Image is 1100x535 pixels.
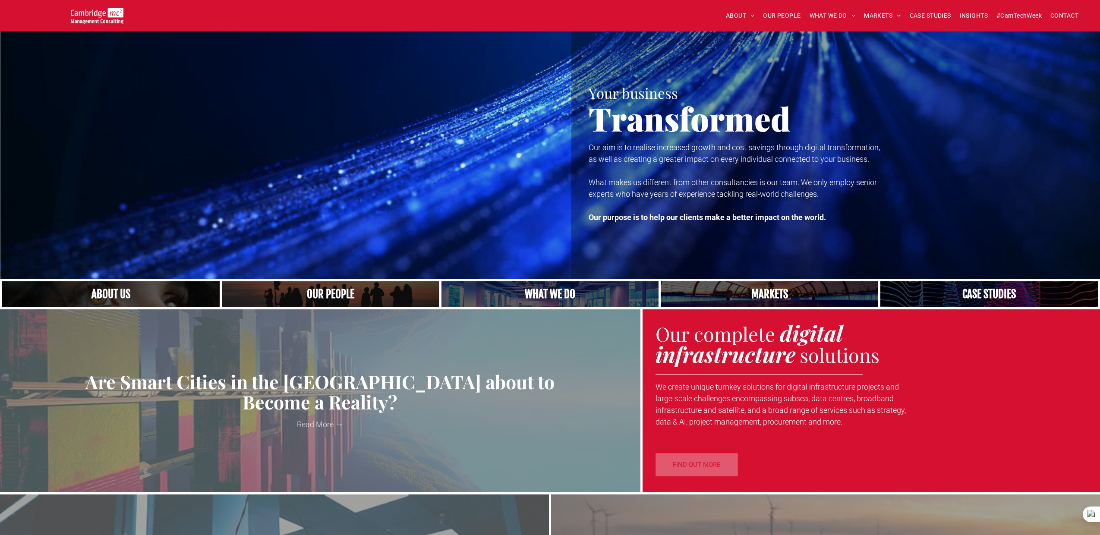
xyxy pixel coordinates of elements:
[880,281,1098,307] a: Case Studies | Cambridge Management Consulting > Case Studies
[6,419,634,430] a: Read More →
[992,9,1046,22] a: #CamTechWeek
[6,371,634,412] a: Are Smart Cities in the [GEOGRAPHIC_DATA] about to Become a Reality?
[71,9,124,18] a: Your Business Transformed | Cambridge Management Consulting
[1046,9,1083,22] a: CONTACT
[441,281,659,307] a: A yoga teacher lifting his whole body off the ground in the peacock pose
[656,321,775,346] span: Our complete
[955,9,992,22] a: INSIGHTS
[759,9,805,22] a: OUR PEOPLE
[800,342,879,368] span: solutions
[71,8,124,24] img: Cambridge MC Logo, digital transformation
[589,143,880,164] span: Our aim is to realise increased growth and cost savings through digital transformation, as well a...
[589,178,877,198] span: What makes us different from other consultancies is our team. We only employ senior experts who h...
[805,9,860,22] a: WHAT WE DO
[722,9,759,22] a: ABOUT
[2,281,220,307] a: Close up of woman's face, centered on her eyes
[780,318,843,347] strong: digital
[905,9,955,22] a: CASE STUDIES
[673,454,721,475] span: FIND OUT MORE
[656,340,795,368] strong: infrastructure
[656,382,906,426] span: We create unique turnkey solutions for digital infrastructure projects and large-scale challenges...
[589,97,791,140] span: Transformed
[589,83,678,102] span: Your business
[656,453,738,476] a: FIND OUT MORE
[661,281,878,307] a: Telecoms | Decades of Experience Across Multiple Industries & Regions
[589,213,826,222] strong: Our purpose is to help our clients make a better impact on the world.
[222,281,439,307] a: A crowd in silhouette at sunset, on a rise or lookout point
[860,9,905,22] a: MARKETS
